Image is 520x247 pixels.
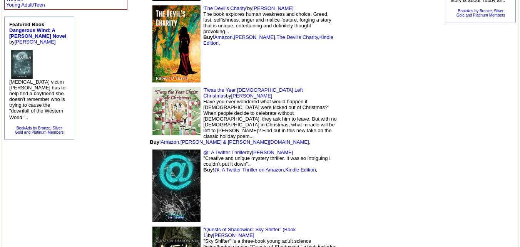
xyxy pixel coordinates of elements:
a: 'Twas the Year [DEMOGRAPHIC_DATA] Left Christmas [203,87,303,99]
a: [PERSON_NAME] [231,93,273,99]
a: Young Adult/Teen [6,2,45,8]
img: shim.gif [383,118,385,120]
img: shim.gif [345,93,376,139]
b: Buy [203,34,213,40]
a: “Quests of Shadowind: Sky Shifter” (Book 1) [203,227,296,238]
a: [PERSON_NAME] [252,150,293,155]
a: [PERSON_NAME] & [PERSON_NAME][DOMAIN_NAME] [181,139,309,145]
img: 71967.jpg [152,150,201,222]
a: [PERSON_NAME] [252,5,294,11]
a: @: A Twitter Thriller on Amazon [214,167,284,173]
a: 'The Devil's Charity' [203,5,247,11]
a: Kindle Edition [285,167,316,173]
a: Amazon [161,139,179,145]
img: 50116.jpg [152,87,201,135]
img: shim.gif [345,21,376,67]
a: Dangerous Wind: A [PERSON_NAME] Novel [9,27,66,39]
font: by "Creative and unique mystery thriller. It was so intriguing I couldn’t put it down".. ! , , [203,150,330,173]
img: 76041.jpg [152,5,201,82]
font: by [9,22,66,45]
a: @: A Twitter Thriller [203,150,246,155]
b: Buy [150,139,159,145]
font: [MEDICAL_DATA] victim [PERSON_NAME] has to help find a boyfriend she doesn't remember who is tryi... [9,79,65,120]
b: Featured Book [9,22,66,39]
a: The Devil's Charity [276,34,318,40]
img: shim.gif [383,46,385,48]
a: Kindle Edition [203,34,333,46]
img: shim.gif [383,188,385,190]
a: [PERSON_NAME] [213,232,254,238]
img: shim.gif [345,163,376,209]
font: by Have you ever wondered what would happen if [DEMOGRAPHIC_DATA] were kicked out of Christmas? W... [150,93,336,145]
font: by The book explores human weakness and choice. Greed, lust, selfishness, anger and malice featur... [203,5,333,46]
a: Amazon [214,34,233,40]
a: BookAds by Bronze, SilverGold and Platinum Members [15,126,64,134]
b: Buy [203,167,213,173]
a: [PERSON_NAME] [234,34,275,40]
img: 57679.jpg [11,50,33,79]
a: BookAds by Bronze, SilverGold and Platinum Members [456,9,505,17]
a: [PERSON_NAME] [15,39,56,45]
